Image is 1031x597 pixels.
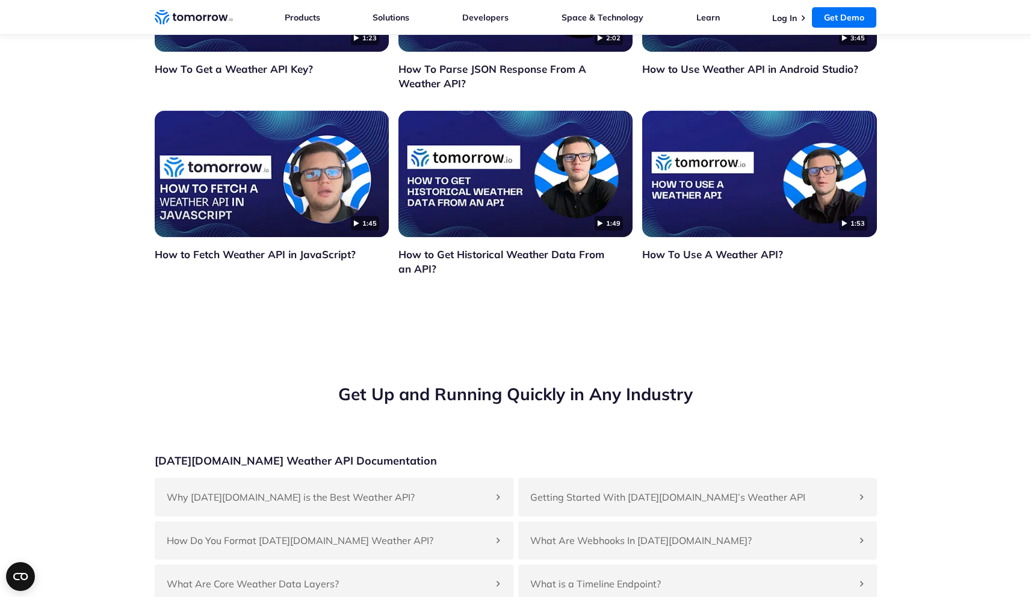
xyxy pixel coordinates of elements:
[155,62,389,76] p: How To Get a Weather API Key?
[351,31,379,45] span: 1:23
[155,521,513,560] div: How Do You Format [DATE][DOMAIN_NAME] Weather API?
[167,490,489,504] h4: Why [DATE][DOMAIN_NAME] is the Best Weather API?
[642,111,876,237] a: Click to watch the testimonial, How To Use A Weather API?
[351,216,379,230] span: 1:45
[155,383,877,406] h2: Get Up and Running Quickly in Any Industry
[839,31,867,45] span: 3:45
[518,521,877,560] div: What Are Webhooks In [DATE][DOMAIN_NAME]?
[155,8,233,26] a: Home link
[772,13,797,23] a: Log In
[155,478,513,516] div: Why [DATE][DOMAIN_NAME] is the Best Weather API?
[530,490,853,504] h4: Getting Started With [DATE][DOMAIN_NAME]’s Weather API
[462,12,509,23] a: Developers
[642,111,876,237] img: video thumbnail
[398,111,633,237] a: Click to watch the testimonial, How to Get Historical Weather Data From an API?
[155,454,437,468] h3: [DATE][DOMAIN_NAME] Weather API Documentation
[839,216,867,230] span: 1:53
[696,12,720,23] a: Learn
[155,111,389,237] img: video thumbnail
[373,12,409,23] a: Solutions
[285,12,320,23] a: Products
[398,111,633,237] img: video thumbnail
[167,577,489,591] h4: What Are Core Weather Data Layers?
[642,62,876,76] p: How to Use Weather API in Android Studio?
[530,533,853,548] h4: What Are Webhooks In [DATE][DOMAIN_NAME]?
[530,577,853,591] h4: What is a Timeline Endpoint?
[6,562,35,591] button: Open CMP widget
[155,111,389,237] a: Click to watch the testimonial, How to Fetch Weather API in JavaScript?
[155,247,389,262] p: How to Fetch Weather API in JavaScript?
[398,62,633,91] p: How To Parse JSON Response From A Weather API?
[642,247,876,262] p: How To Use A Weather API?
[167,533,489,548] h4: How Do You Format [DATE][DOMAIN_NAME] Weather API?
[518,478,877,516] div: Getting Started With [DATE][DOMAIN_NAME]’s Weather API
[595,216,623,230] span: 1:49
[595,31,623,45] span: 2:02
[398,247,633,276] p: How to Get Historical Weather Data From an API?
[812,7,876,28] a: Get Demo
[562,12,643,23] a: Space & Technology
